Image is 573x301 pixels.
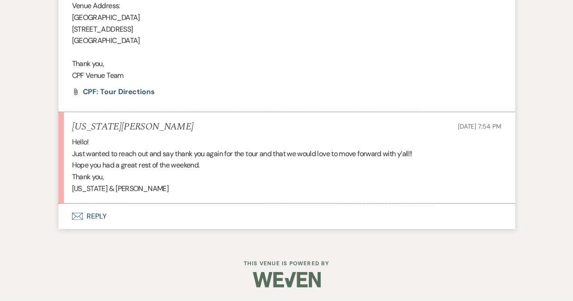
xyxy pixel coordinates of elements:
[72,58,501,70] p: Thank you,
[253,264,321,296] img: Weven Logo
[83,87,155,96] span: CPF: Tour Directions
[72,35,501,47] p: [GEOGRAPHIC_DATA]
[72,70,501,81] p: CPF Venue Team
[72,121,194,133] h5: [US_STATE][PERSON_NAME]
[72,136,501,194] div: Hello! Just wanted to reach out and say thank you again for the tour and that we would love to mo...
[457,122,501,130] span: [DATE] 7:54 PM
[72,24,501,35] p: [STREET_ADDRESS]
[58,204,515,229] button: Reply
[72,12,501,24] p: [GEOGRAPHIC_DATA]
[83,88,155,96] a: CPF: Tour Directions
